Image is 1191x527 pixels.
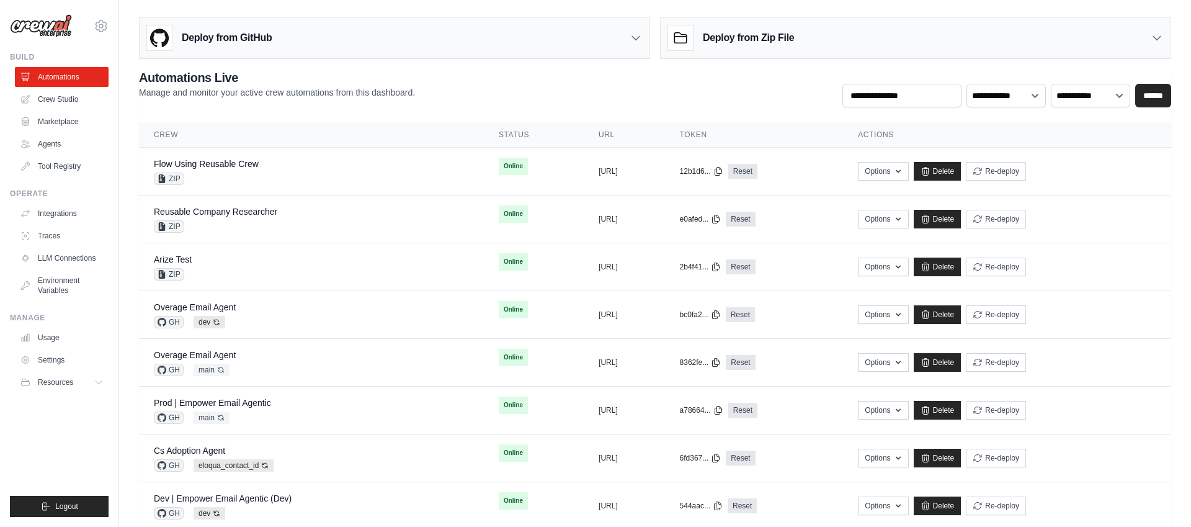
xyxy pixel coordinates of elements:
span: Resources [38,377,73,387]
a: Environment Variables [15,271,109,300]
span: eloqua_contact_id [194,459,274,472]
span: Online [499,158,528,175]
a: Reset [726,259,755,274]
th: Actions [843,122,1171,148]
a: Reset [726,307,755,322]
button: Re-deploy [966,162,1026,181]
a: Reset [726,355,755,370]
div: Operate [10,189,109,199]
a: Delete [914,162,961,181]
a: Settings [15,350,109,370]
button: e0afed... [680,214,721,224]
a: Marketplace [15,112,109,132]
th: Status [484,122,584,148]
span: Online [499,397,528,414]
span: main [194,364,230,376]
a: Arize Test [154,254,192,264]
div: Build [10,52,109,62]
button: Options [858,305,908,324]
span: Online [499,205,528,223]
button: 2b4f41... [680,262,721,272]
a: Overage Email Agent [154,302,236,312]
th: URL [584,122,665,148]
a: Prod | Empower Email Agentic [154,398,271,408]
span: ZIP [154,220,184,233]
span: Logout [55,502,78,511]
span: GH [154,412,184,424]
button: Resources [15,372,109,392]
button: Re-deploy [966,497,1026,515]
a: Delete [914,401,961,420]
a: Tool Registry [15,156,109,176]
a: Reset [726,212,755,227]
span: Online [499,349,528,366]
button: Re-deploy [966,210,1026,228]
iframe: Chat Widget [1129,467,1191,527]
span: GH [154,316,184,328]
button: Options [858,162,908,181]
button: Options [858,258,908,276]
a: Reset [728,498,757,513]
a: Delete [914,497,961,515]
h3: Deploy from Zip File [703,30,794,45]
button: Re-deploy [966,401,1026,420]
button: a78664... [680,405,723,415]
button: Options [858,449,908,467]
a: LLM Connections [15,248,109,268]
th: Token [665,122,844,148]
img: Logo [10,14,72,38]
button: Options [858,210,908,228]
a: Delete [914,449,961,467]
a: Cs Adoption Agent [154,446,225,456]
button: Re-deploy [966,258,1026,276]
span: GH [154,364,184,376]
a: Delete [914,210,961,228]
h3: Deploy from GitHub [182,30,272,45]
span: Online [499,444,528,462]
a: Integrations [15,204,109,223]
button: Logout [10,496,109,517]
span: Online [499,301,528,318]
a: Traces [15,226,109,246]
span: dev [194,316,225,328]
img: GitHub Logo [147,25,172,50]
span: ZIP [154,173,184,185]
button: Re-deploy [966,353,1026,372]
a: Reusable Company Researcher [154,207,277,217]
div: Manage [10,313,109,323]
h2: Automations Live [139,69,415,86]
span: GH [154,507,184,520]
span: dev [194,507,225,520]
span: GH [154,459,184,472]
a: Crew Studio [15,89,109,109]
span: main [194,412,230,424]
a: Automations [15,67,109,87]
button: 8362fe... [680,358,721,367]
button: bc0fa2... [680,310,721,320]
a: Delete [914,353,961,372]
a: Overage Email Agent [154,350,236,360]
a: Delete [914,258,961,276]
a: Reset [728,164,757,179]
a: Usage [15,328,109,348]
button: 6fd367... [680,453,721,463]
button: 12b1d6... [680,166,723,176]
span: ZIP [154,268,184,281]
a: Dev | Empower Email Agentic (Dev) [154,493,292,503]
span: Online [499,492,528,510]
button: Options [858,401,908,420]
span: Online [499,253,528,271]
a: Delete [914,305,961,324]
a: Reset [726,451,755,466]
button: 544aac... [680,501,723,511]
a: Reset [728,403,757,418]
button: Options [858,353,908,372]
p: Manage and monitor your active crew automations from this dashboard. [139,86,415,99]
a: Agents [15,134,109,154]
a: Flow Using Reusable Crew [154,159,259,169]
button: Re-deploy [966,305,1026,324]
button: Re-deploy [966,449,1026,467]
button: Options [858,497,908,515]
th: Crew [139,122,484,148]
